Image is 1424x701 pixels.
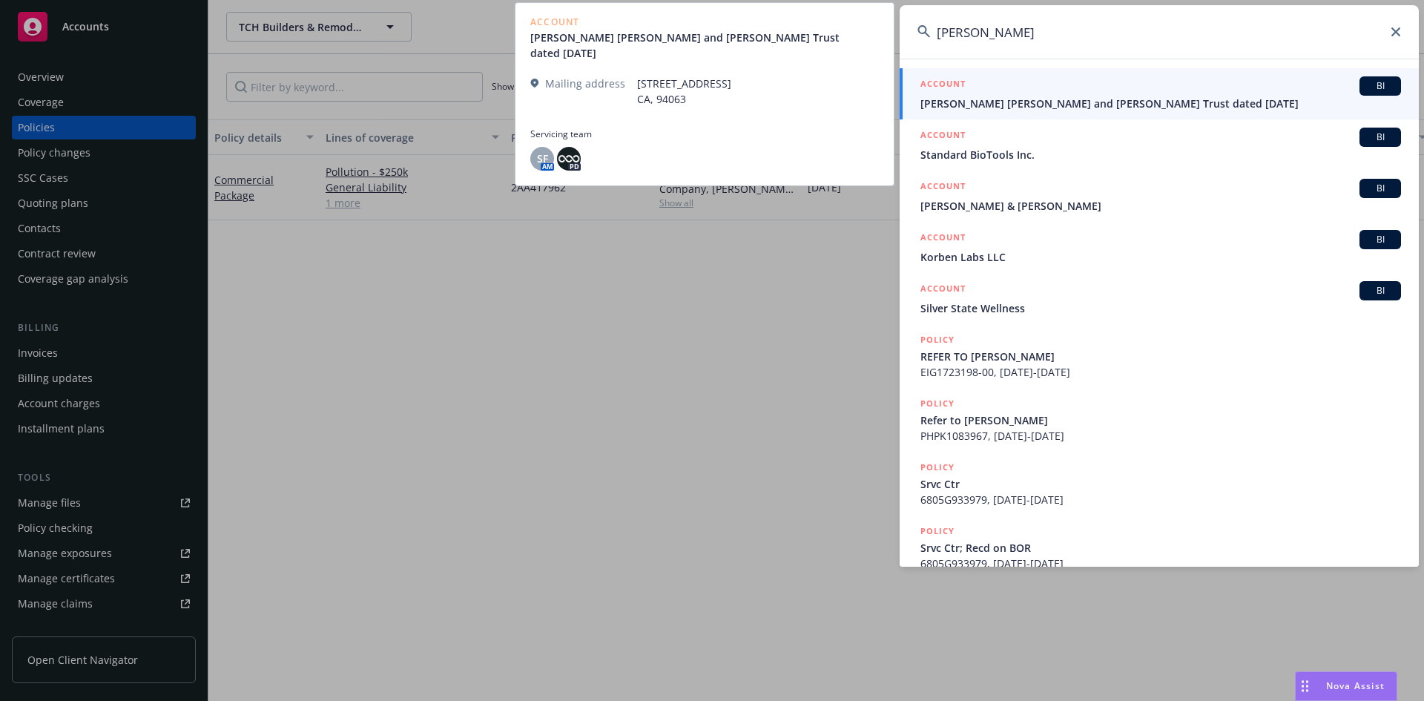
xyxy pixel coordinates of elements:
[920,179,966,197] h5: ACCOUNT
[900,171,1419,222] a: ACCOUNTBI[PERSON_NAME] & [PERSON_NAME]
[920,476,1401,492] span: Srvc Ctr
[900,324,1419,388] a: POLICYREFER TO [PERSON_NAME]EIG1723198-00, [DATE]-[DATE]
[900,68,1419,119] a: ACCOUNTBI[PERSON_NAME] [PERSON_NAME] and [PERSON_NAME] Trust dated [DATE]
[920,96,1401,111] span: [PERSON_NAME] [PERSON_NAME] and [PERSON_NAME] Trust dated [DATE]
[920,300,1401,316] span: Silver State Wellness
[920,198,1401,214] span: [PERSON_NAME] & [PERSON_NAME]
[920,524,955,539] h5: POLICY
[920,349,1401,364] span: REFER TO [PERSON_NAME]
[900,119,1419,171] a: ACCOUNTBIStandard BioTools Inc.
[900,388,1419,452] a: POLICYRefer to [PERSON_NAME]PHPK1083967, [DATE]-[DATE]
[1365,233,1395,246] span: BI
[900,452,1419,516] a: POLICYSrvc Ctr6805G933979, [DATE]-[DATE]
[920,147,1401,162] span: Standard BioTools Inc.
[920,428,1401,444] span: PHPK1083967, [DATE]-[DATE]
[920,540,1401,556] span: Srvc Ctr; Recd on BOR
[920,128,966,145] h5: ACCOUNT
[920,230,966,248] h5: ACCOUNT
[1296,672,1314,700] div: Drag to move
[920,249,1401,265] span: Korben Labs LLC
[920,76,966,94] h5: ACCOUNT
[900,516,1419,579] a: POLICYSrvc Ctr; Recd on BOR6805G933979, [DATE]-[DATE]
[920,332,955,347] h5: POLICY
[1365,131,1395,144] span: BI
[920,492,1401,507] span: 6805G933979, [DATE]-[DATE]
[900,5,1419,59] input: Search...
[1365,79,1395,93] span: BI
[1365,284,1395,297] span: BI
[920,364,1401,380] span: EIG1723198-00, [DATE]-[DATE]
[1295,671,1397,701] button: Nova Assist
[900,222,1419,273] a: ACCOUNTBIKorben Labs LLC
[900,273,1419,324] a: ACCOUNTBISilver State Wellness
[920,556,1401,571] span: 6805G933979, [DATE]-[DATE]
[920,396,955,411] h5: POLICY
[920,460,955,475] h5: POLICY
[920,281,966,299] h5: ACCOUNT
[1365,182,1395,195] span: BI
[920,412,1401,428] span: Refer to [PERSON_NAME]
[1326,679,1385,692] span: Nova Assist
